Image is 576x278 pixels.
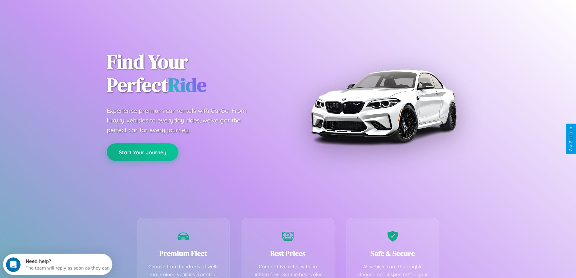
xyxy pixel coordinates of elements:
p: Experience premium car rentals with CarGo. From luxury vehicles to everyday rides, we've got the ... [107,106,258,135]
h3: Best Prices [251,248,325,258]
div: The team will reply as soon as they can [23,10,107,16]
iframe: Intercom live chat discovery launcher [3,254,112,275]
span: Ride [168,72,207,98]
div: Give Feedback [569,127,573,151]
h1: Find Your Perfect [107,50,279,97]
iframe: Intercom live chat [6,257,21,272]
button: Start Your Journey [107,143,178,161]
div: Need help? [23,5,107,10]
h3: Safe & Secure [356,248,430,258]
div: Open Intercom Messenger [2,2,112,19]
img: Premium BMW car rental vehicle [308,30,459,182]
h3: Premium Fleet [146,248,220,258]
